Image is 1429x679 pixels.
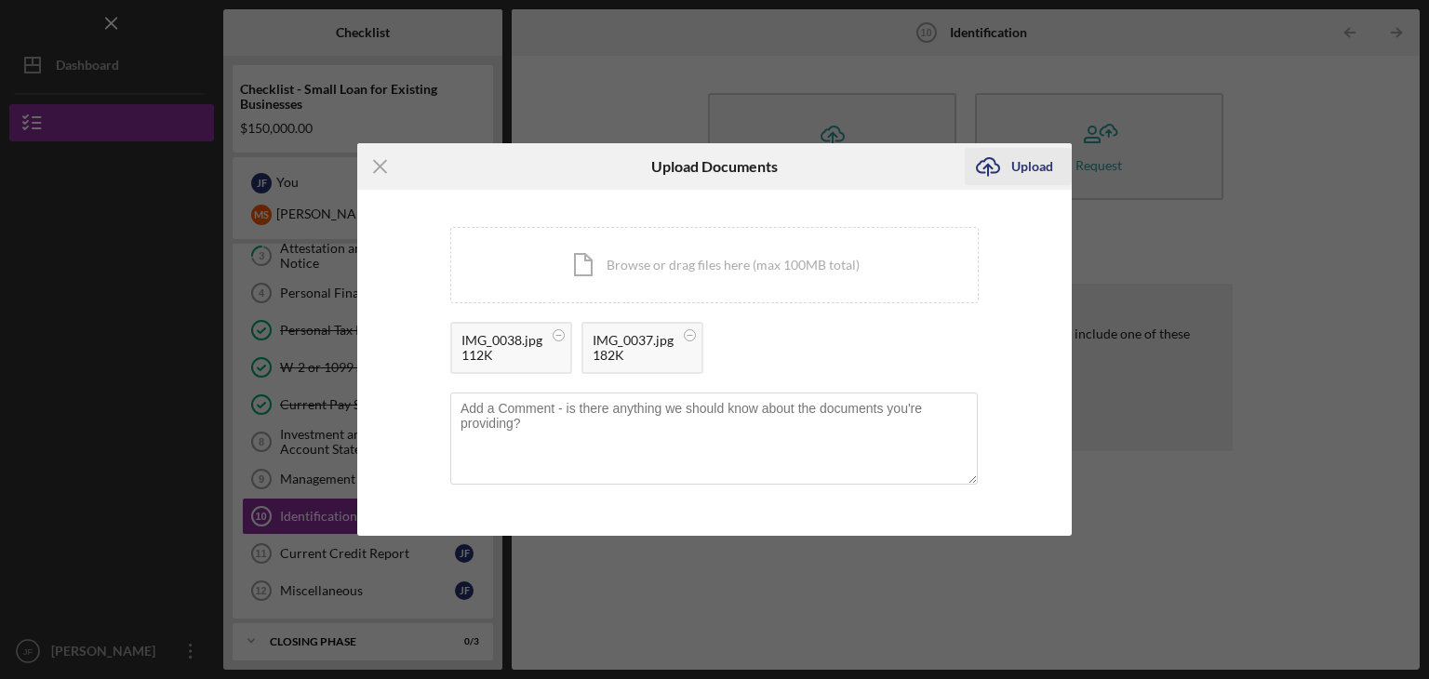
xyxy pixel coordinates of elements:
[593,348,674,363] div: 182K
[593,333,674,348] div: IMG_0037.jpg
[1011,148,1053,185] div: Upload
[461,333,542,348] div: IMG_0038.jpg
[651,158,778,175] h6: Upload Documents
[461,348,542,363] div: 112K
[965,148,1072,185] button: Upload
